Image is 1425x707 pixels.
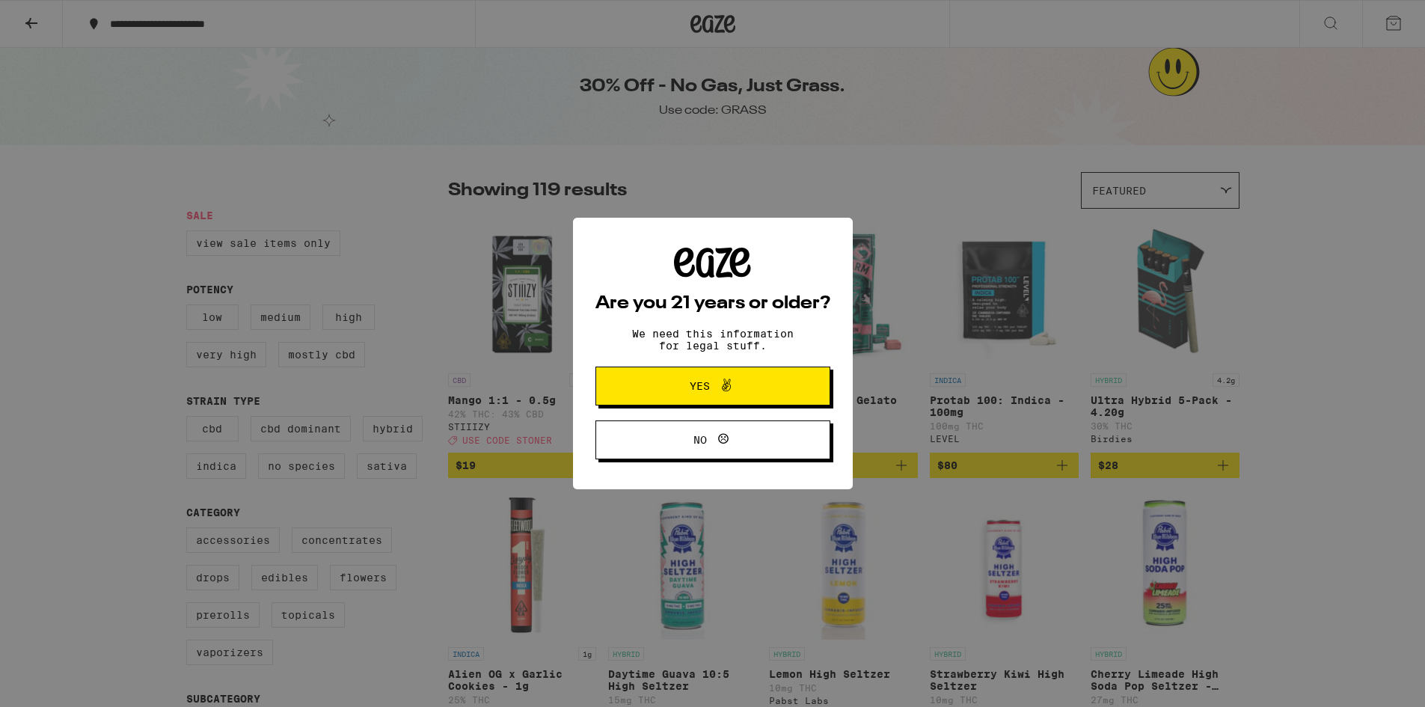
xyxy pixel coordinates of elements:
h2: Are you 21 years or older? [595,295,830,313]
button: No [595,420,830,459]
span: No [693,435,707,445]
span: Yes [690,381,710,391]
button: Yes [595,367,830,405]
p: We need this information for legal stuff. [619,328,806,352]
